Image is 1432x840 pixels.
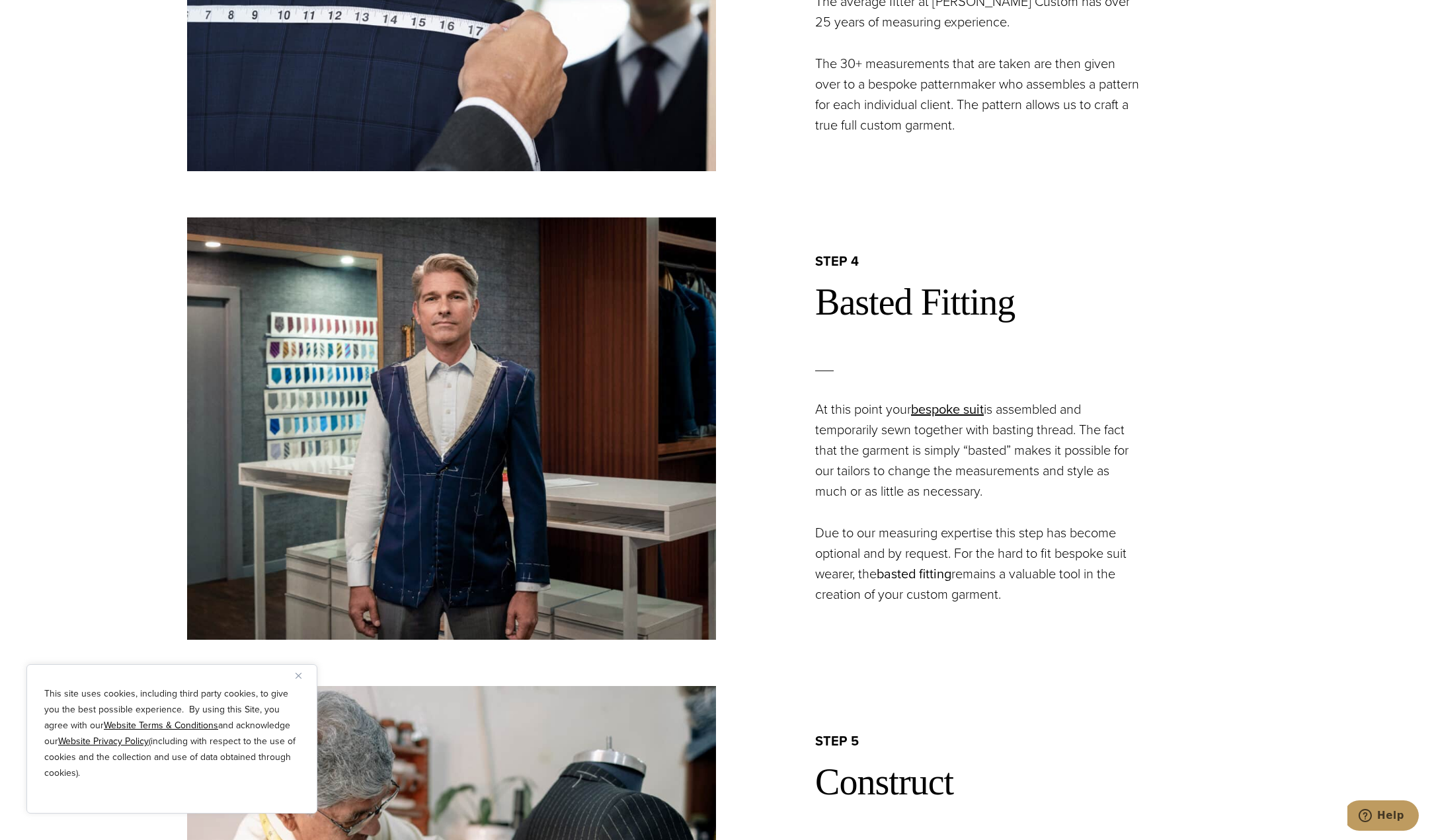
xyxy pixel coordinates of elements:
iframe: Opens a widget where you can chat to one of our agents [1347,800,1419,833]
h2: step 4 [815,252,1245,270]
p: Due to our measuring expertise this step has become optional and by request. For the hard to fit ... [815,523,1143,605]
h2: step 5 [815,732,1245,749]
a: Website Privacy Policy [58,734,149,748]
a: basted fitting [877,564,951,584]
h2: Basted Fitting [815,280,1245,325]
button: Close [296,668,311,683]
img: Close [296,673,301,679]
a: bespoke suit [911,399,984,419]
img: A model shows how Alan David suits are constructed. [187,217,716,640]
h2: Construct [815,759,1245,804]
p: At this point your is assembled and temporarily sewn together with basting thread. The fact that ... [815,399,1143,502]
a: Website Terms & Conditions [104,718,218,732]
p: The 30+ measurements that are taken are then given over to a bespoke patternmaker who assembles a... [815,54,1143,135]
p: This site uses cookies, including third party cookies, to give you the best possible experience. ... [44,686,299,781]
